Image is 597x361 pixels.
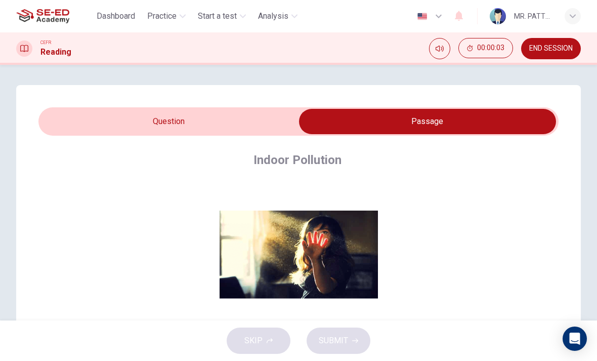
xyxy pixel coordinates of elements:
div: Open Intercom Messenger [563,327,587,351]
span: Analysis [258,10,288,22]
span: Start a test [198,10,237,22]
span: END SESSION [529,45,573,53]
span: CEFR [40,39,51,46]
span: Dashboard [97,10,135,22]
div: Hide [458,38,513,59]
button: 00:00:03 [458,38,513,58]
h1: Reading [40,46,71,58]
a: SE-ED Academy logo [16,6,93,26]
button: Start a test [194,7,250,25]
button: Practice [143,7,190,25]
button: END SESSION [521,38,581,59]
button: Analysis [254,7,302,25]
button: Dashboard [93,7,139,25]
div: Mute [429,38,450,59]
h4: Indoor Pollution [253,152,342,168]
div: MR. PATTECHIN PHINITRATCHAKIT [514,10,552,22]
span: 00:00:03 [477,44,504,52]
span: Practice [147,10,177,22]
img: SE-ED Academy logo [16,6,69,26]
img: Profile picture [490,8,506,24]
img: en [416,13,429,20]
